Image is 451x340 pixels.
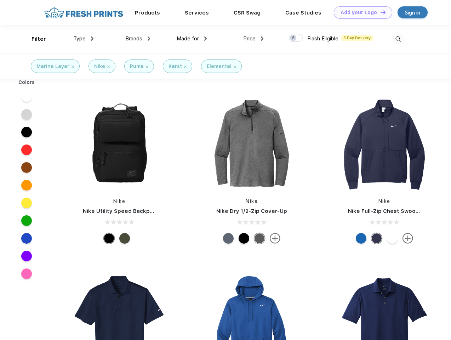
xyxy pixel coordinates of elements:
[13,79,40,86] div: Colors
[42,6,125,19] img: fo%20logo%202.webp
[341,10,377,16] div: Add your Logo
[36,63,69,70] div: Marine Layer
[107,66,110,68] img: filter_cancel.svg
[405,8,420,17] div: Sign in
[307,35,338,42] span: Flash Eligible
[130,63,144,70] div: Puma
[381,10,386,14] img: DT
[243,35,256,42] span: Price
[270,233,280,244] img: more.svg
[169,63,182,70] div: Karst
[184,66,187,68] img: filter_cancel.svg
[392,33,404,45] img: desktop_search.svg
[207,63,232,70] div: Elemental
[398,6,428,18] a: Sign in
[234,66,236,68] img: filter_cancel.svg
[246,198,258,204] a: Nike
[216,208,287,214] a: Nike Dry 1/2-Zip Cover-Up
[32,35,46,43] div: Filter
[104,233,114,244] div: Black
[148,36,150,41] img: dropdown.png
[113,198,125,204] a: Nike
[146,66,148,68] img: filter_cancel.svg
[261,36,263,41] img: dropdown.png
[73,35,86,42] span: Type
[135,10,160,16] a: Products
[234,10,261,16] a: CSR Swag
[348,208,442,214] a: Nike Full-Zip Chest Swoosh Jacket
[371,233,382,244] div: Midnight Navy
[378,198,390,204] a: Nike
[94,63,105,70] div: Nike
[356,233,366,244] div: Royal
[337,96,432,191] img: func=resize&h=266
[72,96,166,191] img: func=resize&h=266
[125,35,142,42] span: Brands
[205,96,299,191] img: func=resize&h=266
[72,66,74,68] img: filter_cancel.svg
[177,35,199,42] span: Made for
[403,233,413,244] img: more.svg
[91,36,93,41] img: dropdown.png
[223,233,234,244] div: Navy Heather
[387,233,398,244] div: White
[185,10,209,16] a: Services
[204,36,207,41] img: dropdown.png
[119,233,130,244] div: Cargo Khaki
[341,35,373,41] span: 5 Day Delivery
[83,208,159,214] a: Nike Utility Speed Backpack
[239,233,249,244] div: Black
[254,233,265,244] div: Black Heather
